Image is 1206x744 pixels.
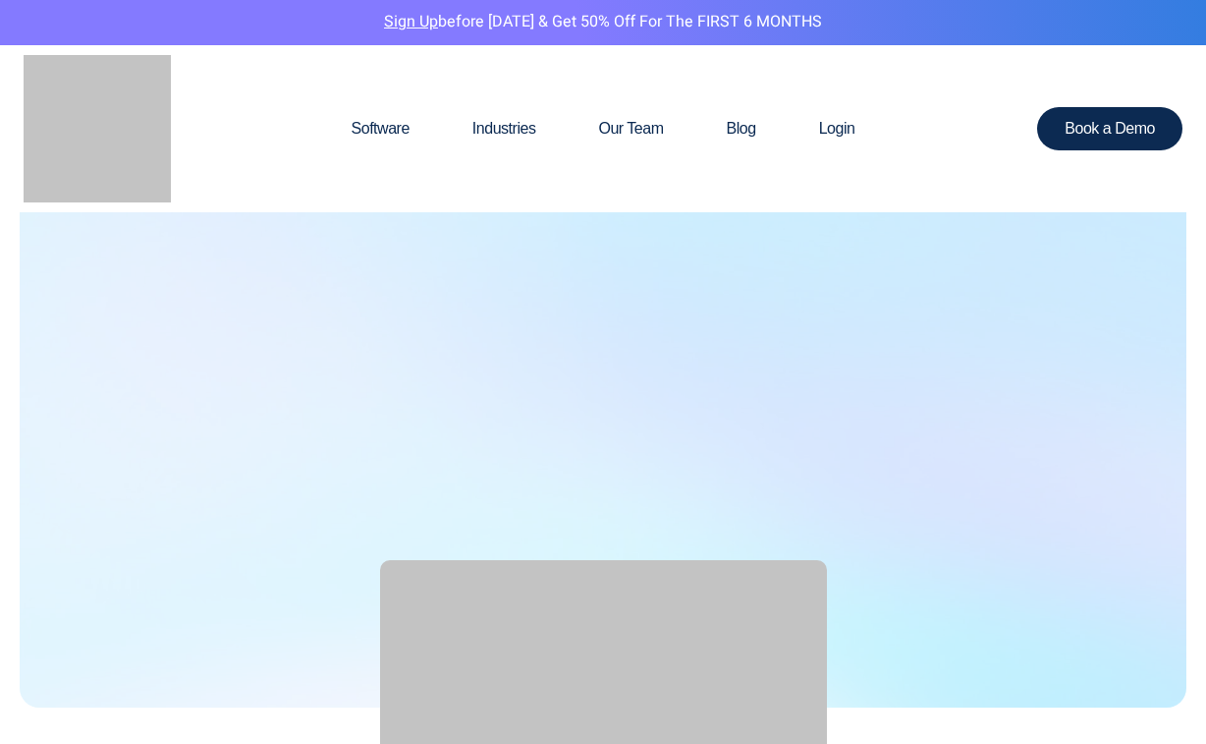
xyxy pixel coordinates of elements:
a: Software [320,82,441,176]
a: Industries [441,82,568,176]
p: before [DATE] & Get 50% Off for the FIRST 6 MONTHS [15,10,1191,35]
a: Sign Up [384,10,438,33]
a: Blog [695,82,788,176]
a: Our Team [567,82,694,176]
a: Login [788,82,887,176]
span: Book a Demo [1065,121,1155,137]
a: Book a Demo [1037,107,1182,150]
